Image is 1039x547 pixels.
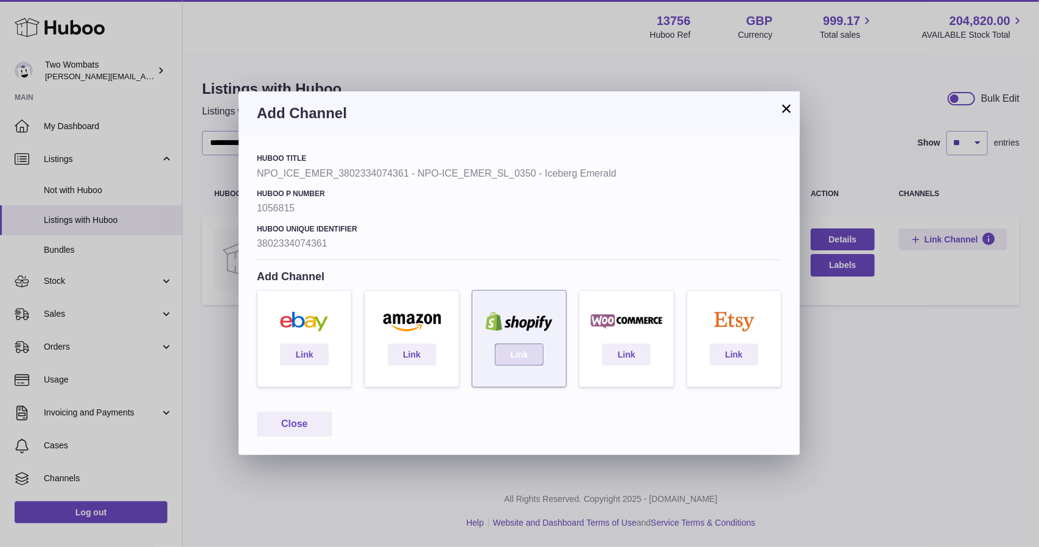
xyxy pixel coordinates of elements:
h4: Huboo Title [257,154,782,163]
button: × [779,101,794,116]
img: ebay [264,312,345,331]
h4: Add Channel [257,269,782,284]
a: Link [495,344,544,365]
a: Link [280,344,329,365]
button: Close [257,412,332,437]
strong: 1056815 [257,202,782,215]
strong: 3802334074361 [257,237,782,250]
img: shopify [478,312,560,331]
h4: Huboo P number [257,189,782,199]
h3: Add Channel [257,104,782,123]
h4: Huboo Unique Identifier [257,224,782,234]
img: woocommerce [586,312,667,331]
strong: NPO_ICE_EMER_3802334074361 - NPO-ICE_EMER_SL_0350 - Iceberg Emerald [257,167,782,180]
img: amazon [371,312,452,331]
a: Link [388,344,436,365]
a: Link [710,344,758,365]
a: Link [602,344,651,365]
img: etsy [693,312,775,331]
